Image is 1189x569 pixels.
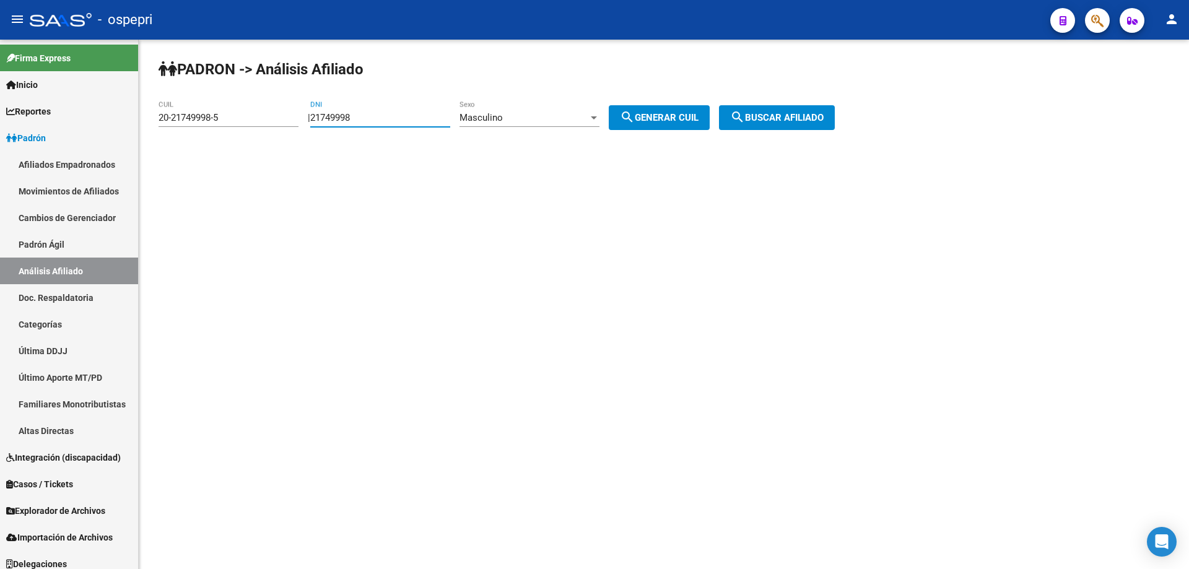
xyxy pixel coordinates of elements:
button: Buscar afiliado [719,105,835,130]
span: Padrón [6,131,46,145]
div: | [308,112,719,123]
span: Integración (discapacidad) [6,451,121,464]
mat-icon: search [730,110,745,124]
span: Reportes [6,105,51,118]
span: Firma Express [6,51,71,65]
div: Open Intercom Messenger [1147,527,1177,557]
span: Masculino [459,112,503,123]
span: - ospepri [98,6,152,33]
span: Inicio [6,78,38,92]
span: Generar CUIL [620,112,699,123]
span: Buscar afiliado [730,112,824,123]
span: Casos / Tickets [6,477,73,491]
mat-icon: menu [10,12,25,27]
span: Explorador de Archivos [6,504,105,518]
strong: PADRON -> Análisis Afiliado [159,61,364,78]
span: Importación de Archivos [6,531,113,544]
button: Generar CUIL [609,105,710,130]
mat-icon: person [1164,12,1179,27]
mat-icon: search [620,110,635,124]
